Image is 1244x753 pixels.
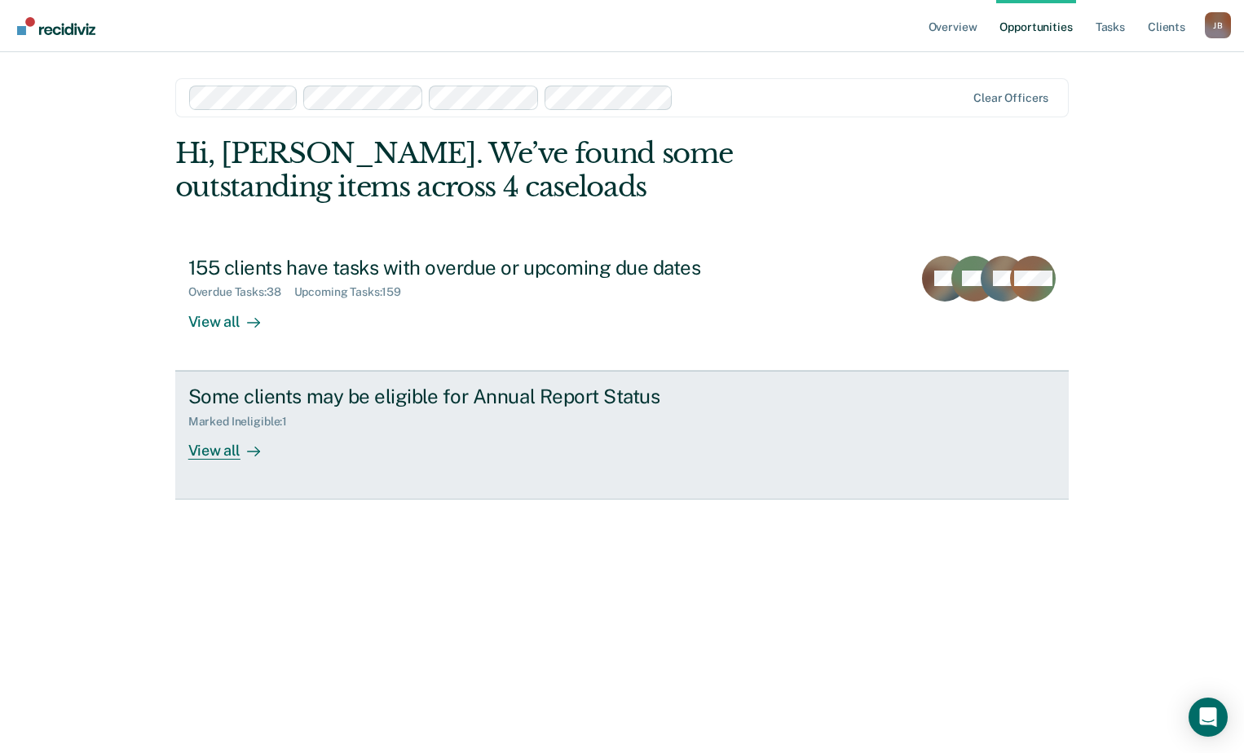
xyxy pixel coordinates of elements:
div: Overdue Tasks : 38 [188,285,294,299]
div: 155 clients have tasks with overdue or upcoming due dates [188,256,761,280]
div: Hi, [PERSON_NAME]. We’ve found some outstanding items across 4 caseloads [175,137,890,204]
div: Clear officers [973,91,1048,105]
button: Profile dropdown button [1205,12,1231,38]
div: Open Intercom Messenger [1189,698,1228,737]
div: Marked Ineligible : 1 [188,415,300,429]
a: Some clients may be eligible for Annual Report StatusMarked Ineligible:1View all [175,371,1070,500]
div: Upcoming Tasks : 159 [294,285,415,299]
div: View all [188,299,280,331]
img: Recidiviz [17,17,95,35]
a: 155 clients have tasks with overdue or upcoming due datesOverdue Tasks:38Upcoming Tasks:159View all [175,243,1070,371]
div: View all [188,428,280,460]
div: J B [1205,12,1231,38]
div: Some clients may be eligible for Annual Report Status [188,385,761,408]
